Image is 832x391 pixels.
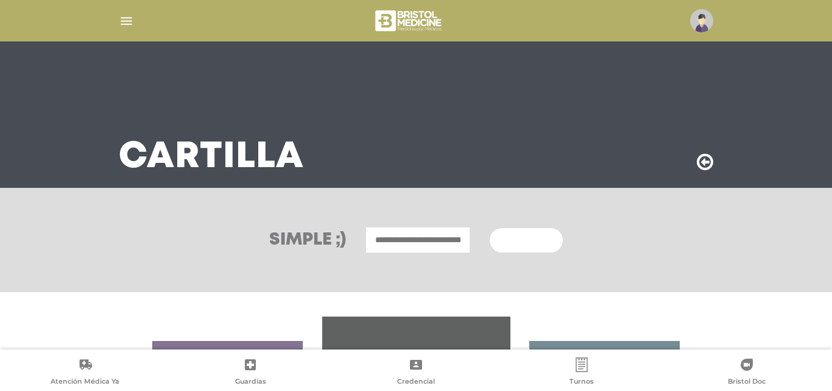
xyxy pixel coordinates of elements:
a: Atención Médica Ya [2,357,168,389]
a: Turnos [499,357,665,389]
span: Credencial [397,377,435,388]
a: Guardias [168,357,334,389]
span: Buscar [504,237,540,245]
img: profile-placeholder.svg [690,9,713,32]
span: Turnos [569,377,594,388]
button: Buscar [490,228,563,253]
a: Bristol Doc [664,357,830,389]
img: Cober_menu-lines-white.svg [119,13,134,29]
h3: Simple ;) [269,232,346,249]
a: Credencial [333,357,499,389]
img: bristol-medicine-blanco.png [373,6,446,35]
span: Bristol Doc [728,377,766,388]
h3: Cartilla [119,142,304,173]
span: Atención Médica Ya [51,377,119,388]
span: Guardias [235,377,266,388]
